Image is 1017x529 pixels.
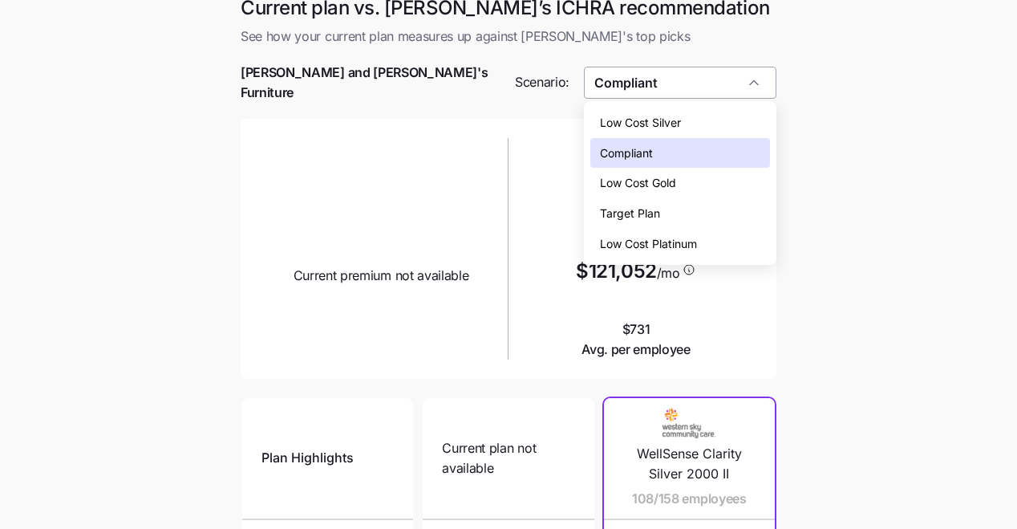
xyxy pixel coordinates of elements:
[632,489,747,509] span: 108/158 employees
[600,174,676,192] span: Low Cost Gold
[600,205,660,222] span: Target Plan
[261,448,354,468] span: Plan Highlights
[657,267,680,279] span: /mo
[581,340,691,360] span: Avg. per employee
[241,26,776,47] span: See how your current plan measures up against [PERSON_NAME]'s top picks
[600,114,681,132] span: Low Cost Silver
[576,262,656,281] span: $121,052
[657,408,721,438] img: Carrier
[442,438,574,478] span: Current plan not available
[515,72,569,92] span: Scenario:
[623,444,756,484] span: WellSense Clarity Silver 2000 II
[581,319,691,360] span: $731
[600,235,697,253] span: Low Cost Platinum
[294,266,469,286] span: Current premium not available
[241,63,502,103] span: [PERSON_NAME] and [PERSON_NAME]'s Furniture
[600,144,653,162] span: Compliant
